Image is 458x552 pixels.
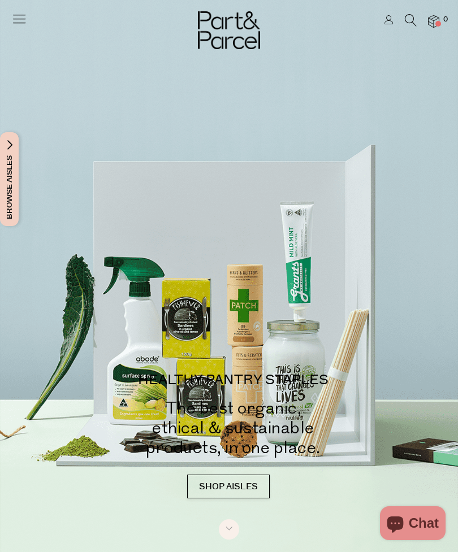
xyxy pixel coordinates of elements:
span: 0 [440,15,451,25]
a: 0 [428,15,439,27]
span: Browse Aisles [3,132,16,226]
a: SHOP AISLES [187,475,270,498]
h2: The best organic, ethical & sustainable products, in one place. [34,398,433,458]
p: HEALTHY PANTRY STAPLES [34,373,433,387]
inbox-online-store-chat: Shopify online store chat [377,506,449,543]
img: Part&Parcel [198,11,260,49]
